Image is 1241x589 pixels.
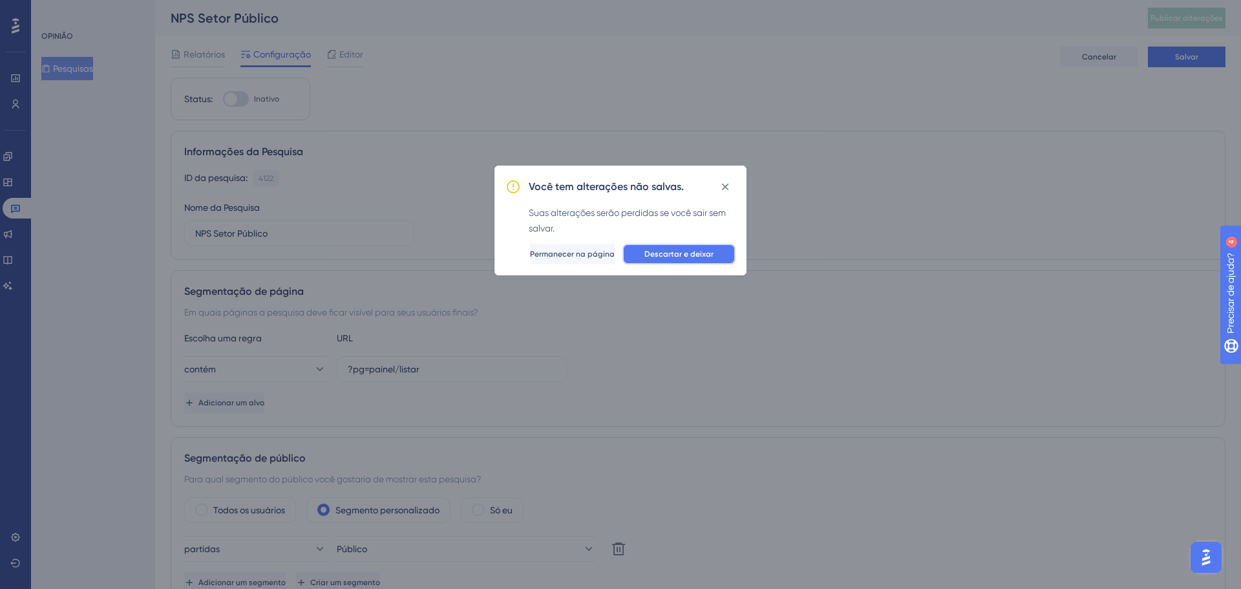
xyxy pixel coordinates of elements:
font: Descartar e deixar [644,250,714,259]
font: Permanecer na página [530,250,615,259]
font: Precisar de ajuda? [30,6,111,16]
font: Você tem alterações não salvas. [529,180,684,193]
iframe: Iniciador do Assistente de IA do UserGuiding [1187,538,1225,577]
font: 4 [120,8,124,15]
font: Suas alterações serão perdidas se você sair sem salvar. [529,208,726,233]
